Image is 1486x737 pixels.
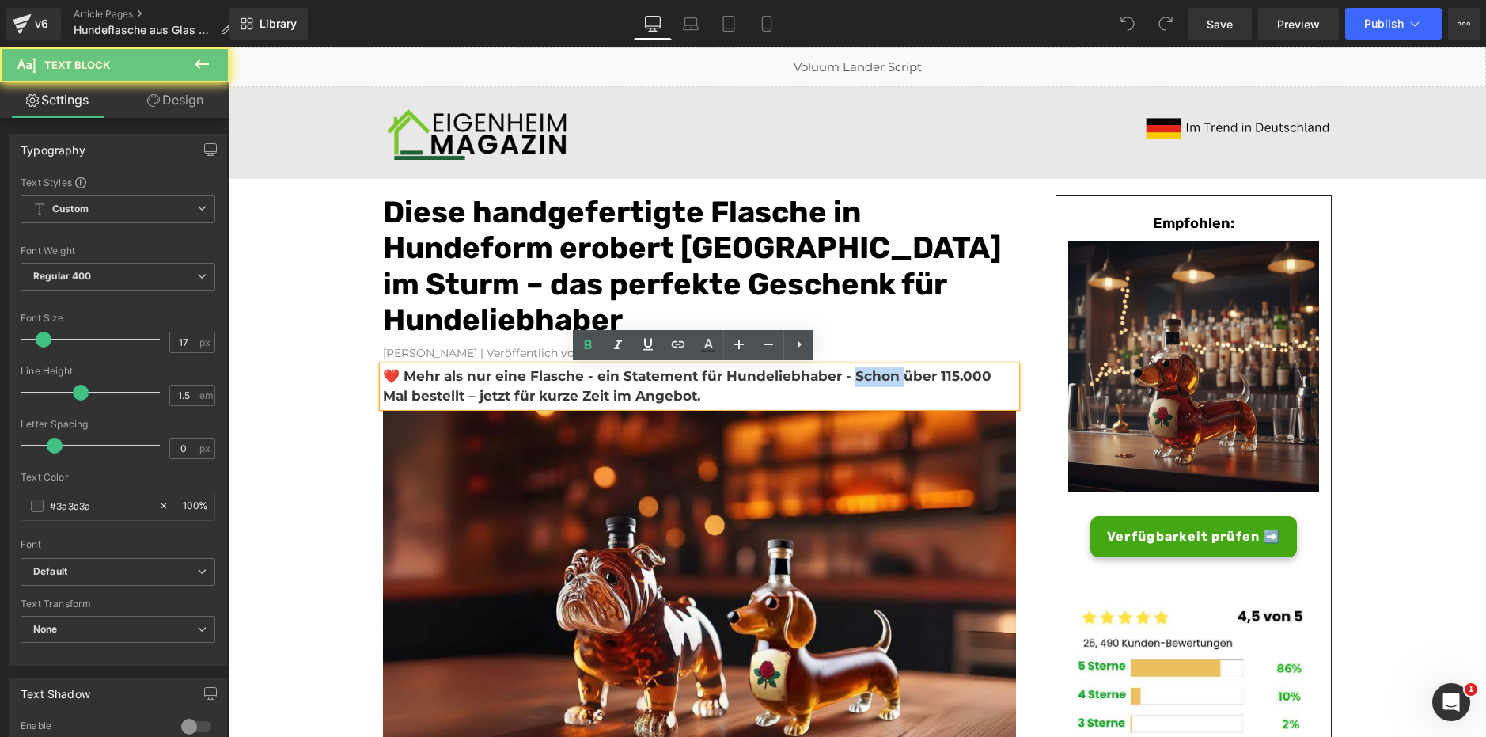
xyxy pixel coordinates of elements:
div: Text Transform [21,598,215,610]
input: Color [50,497,151,515]
div: Font [21,539,215,550]
span: Verfügbarkeit prüfen ➡️ [878,480,1052,499]
a: Design [118,82,233,118]
button: Redo [1150,8,1181,40]
a: Mobile [748,8,786,40]
div: Text Color [21,472,215,483]
div: Font Weight [21,245,215,256]
span: Library [260,17,297,31]
span: 1 [1465,683,1477,696]
a: New Library [229,8,308,40]
a: Preview [1258,8,1339,40]
a: Laptop [672,8,710,40]
div: Typography [21,135,85,157]
font: [PERSON_NAME] | Veröffentlich vor 2 Stunden [154,298,410,313]
a: Article Pages [74,8,244,21]
div: Text Shadow [21,678,90,701]
div: % [176,492,214,520]
span: Text Block [44,59,110,71]
div: Line Height [21,366,215,377]
div: Letter Spacing [21,419,215,430]
font: Diese handgefertigte Flasche in Hundeform erobert [GEOGRAPHIC_DATA] im Sturm – das perfekte Gesch... [154,146,773,291]
button: Undo [1112,8,1143,40]
iframe: Intercom live chat [1432,683,1470,721]
span: Publish [1364,17,1404,30]
span: Save [1207,16,1233,32]
span: px [199,443,213,454]
span: Preview [1277,16,1320,32]
span: Hundeflasche aus Glas Adv [74,24,214,36]
div: Font Size [21,313,215,324]
button: Publish [1345,8,1442,40]
a: Desktop [634,8,672,40]
span: em [199,390,213,401]
b: ❤️ Mehr als nur eine Flasche - ein Statement für Hundeliebhaber - Schon über 115.000 Mal bestellt... [154,321,763,357]
h3: Empfohlen: [851,167,1079,185]
b: Regular 400 [33,270,92,282]
a: Tablet [710,8,748,40]
b: None [33,623,58,635]
button: More [1448,8,1480,40]
div: v6 [32,13,51,34]
div: Text Styles [21,176,215,188]
div: Enable [21,720,165,736]
a: v6 [6,8,61,40]
b: Custom [52,203,89,216]
i: Default [33,565,67,579]
span: px [199,337,213,348]
a: Verfügbarkeit prüfen ➡️ [862,469,1068,510]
